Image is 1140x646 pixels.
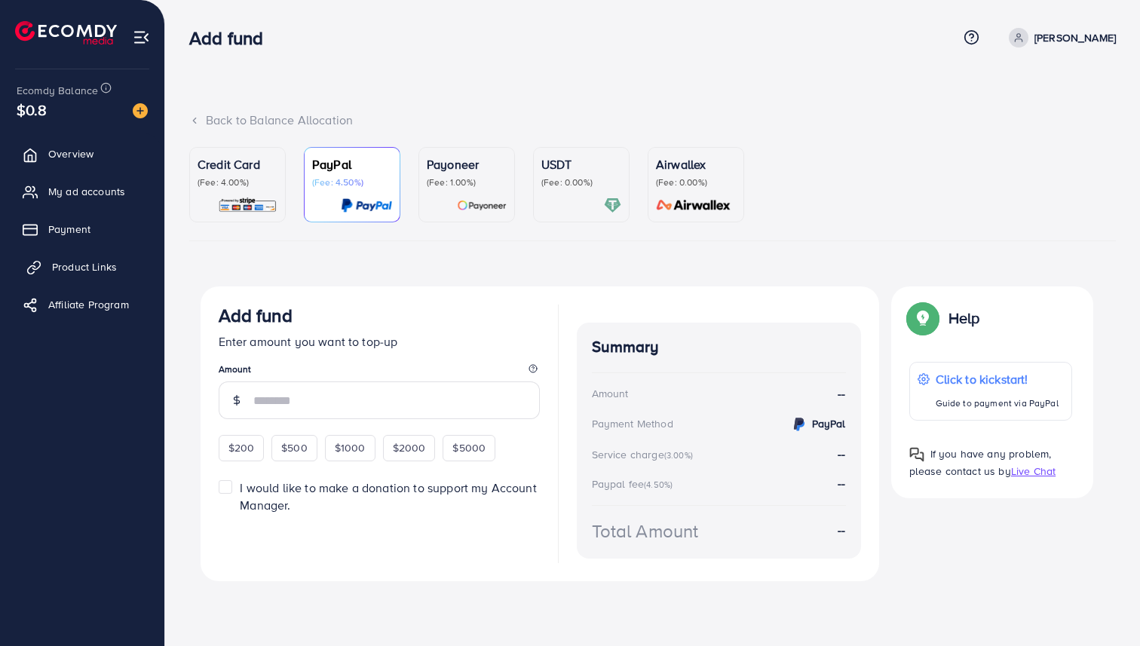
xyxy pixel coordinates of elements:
p: [PERSON_NAME] [1034,29,1116,47]
span: Ecomdy Balance [17,83,98,98]
div: Paypal fee [592,476,678,491]
p: USDT [541,155,621,173]
span: $0.8 [17,99,47,121]
small: (4.50%) [644,479,673,491]
small: (3.00%) [664,449,693,461]
span: $2000 [393,440,426,455]
img: card [218,197,277,214]
span: Affiliate Program [48,297,129,312]
a: My ad accounts [11,176,153,207]
span: If you have any problem, please contact us by [909,446,1052,479]
iframe: Chat [1076,578,1129,635]
p: (Fee: 0.00%) [656,176,736,188]
img: logo [15,21,117,44]
p: (Fee: 4.50%) [312,176,392,188]
a: Payment [11,214,153,244]
p: (Fee: 1.00%) [427,176,507,188]
img: card [651,197,736,214]
div: Service charge [592,447,697,462]
strong: -- [838,445,845,462]
img: card [341,197,392,214]
p: Click to kickstart! [936,370,1059,388]
p: Guide to payment via PayPal [936,394,1059,412]
a: Product Links [11,252,153,282]
span: $200 [228,440,255,455]
p: Credit Card [198,155,277,173]
span: $5000 [452,440,486,455]
strong: PayPal [812,416,846,431]
a: [PERSON_NAME] [1003,28,1116,47]
img: Popup guide [909,305,936,332]
img: image [133,103,148,118]
h4: Summary [592,338,846,357]
p: Payoneer [427,155,507,173]
strong: -- [838,385,845,403]
span: My ad accounts [48,184,125,199]
img: menu [133,29,150,46]
span: I would like to make a donation to support my Account Manager. [240,479,536,513]
p: (Fee: 4.00%) [198,176,277,188]
strong: -- [838,522,845,539]
span: Live Chat [1011,464,1056,479]
span: Payment [48,222,90,237]
legend: Amount [219,363,540,381]
div: Payment Method [592,416,673,431]
img: card [604,197,621,214]
h3: Add fund [189,27,275,49]
span: Product Links [52,259,117,274]
p: PayPal [312,155,392,173]
a: Affiliate Program [11,289,153,320]
div: Total Amount [592,518,699,544]
img: Popup guide [909,447,924,462]
h3: Add fund [219,305,293,326]
p: Airwallex [656,155,736,173]
span: $1000 [335,440,366,455]
img: credit [790,415,808,433]
span: Overview [48,146,93,161]
div: Back to Balance Allocation [189,112,1116,129]
img: card [457,197,507,214]
div: Amount [592,386,629,401]
p: Enter amount you want to top-up [219,332,540,351]
span: $500 [281,440,308,455]
a: Overview [11,139,153,169]
p: (Fee: 0.00%) [541,176,621,188]
strong: -- [838,475,845,491]
p: Help [948,309,980,327]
